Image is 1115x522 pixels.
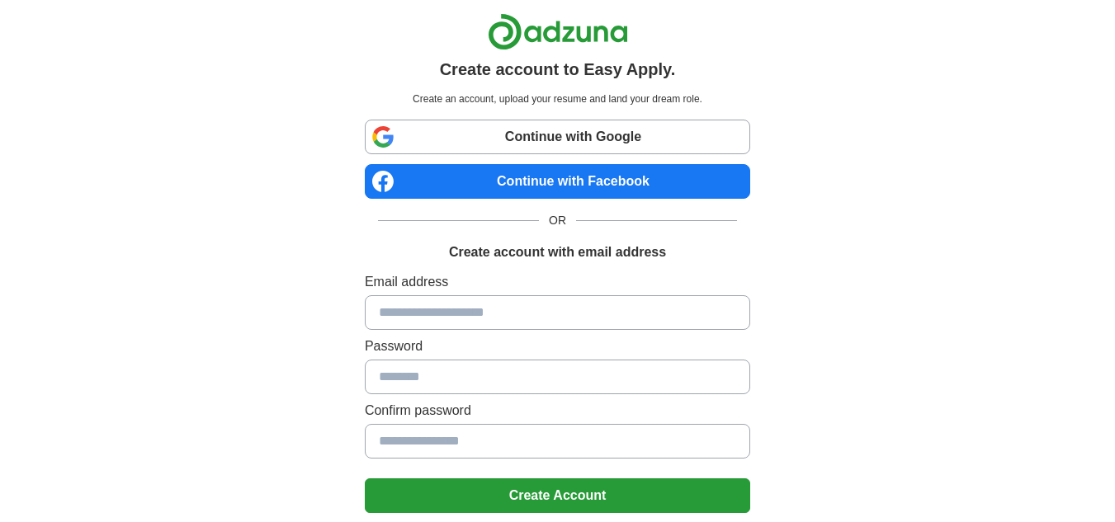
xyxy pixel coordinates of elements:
img: Adzuna logo [488,13,628,50]
a: Continue with Google [365,120,750,154]
label: Email address [365,272,750,292]
label: Password [365,336,750,356]
h1: Create account with email address [449,242,666,262]
label: Confirm password [365,401,750,421]
a: Continue with Facebook [365,164,750,199]
button: Create Account [365,478,750,513]
span: OR [539,212,576,229]
h1: Create account to Easy Apply. [440,57,676,82]
p: Create an account, upload your resume and land your dream role. [368,92,747,106]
